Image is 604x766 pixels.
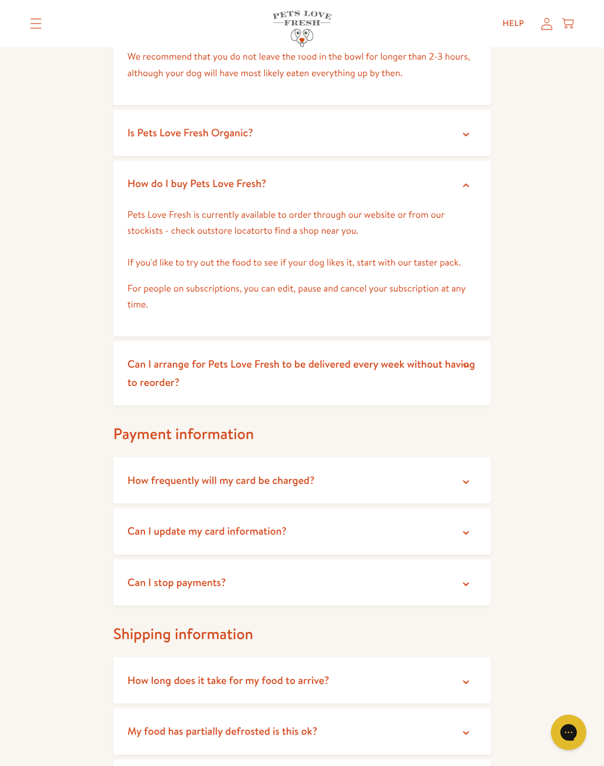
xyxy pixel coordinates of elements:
summary: How frequently will my card be charged? [113,457,491,504]
summary: Is Pets Love Fresh Organic? [113,110,491,156]
span: How do I buy Pets Love Fresh? [127,176,267,191]
span: Is Pets Love Fresh Organic? [127,125,253,140]
summary: Can I arrange for Pets Love Fresh to be delivered every week without having to reorder? [113,341,491,405]
summary: How do I buy Pets Love Fresh? [113,161,491,207]
span: Can I arrange for Pets Love Fresh to be delivered every week without having to reorder? [127,356,475,389]
a: Help [493,12,534,35]
span: How frequently will my card be charged? [127,473,314,487]
summary: My food has partially defrosted is this ok? [113,708,491,755]
a: store locator [211,224,264,237]
span: My food has partially defrosted is this ok? [127,724,317,738]
h2: Payment information [113,424,491,444]
summary: Can I update my card information? [113,508,491,555]
p: Pets Love Fresh is currently available to order through our website or from our stockists - check... [127,207,477,271]
p: For people on subscriptions, you can edit, pause and cancel your subscription at any time. [127,281,477,313]
summary: Can I stop payments? [113,559,491,606]
iframe: Gorgias live chat messenger [545,711,592,754]
span: Can I update my card information? [127,523,287,538]
summary: How long does it take for my food to arrive? [113,657,491,704]
summary: Translation missing: en.sections.header.menu [21,9,51,38]
h2: Shipping information [113,624,491,644]
span: Can I stop payments? [127,575,226,590]
p: We recommend that you do not leave the food in the bowl for longer than 2-3 hours, although your ... [127,49,477,81]
span: How long does it take for my food to arrive? [127,673,329,688]
img: Pets Love Fresh [273,11,331,47]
